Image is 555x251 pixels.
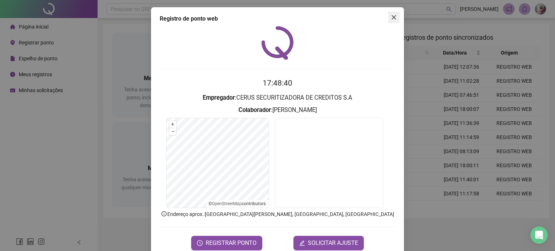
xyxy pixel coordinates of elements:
button: – [169,128,176,135]
span: SOLICITAR AJUSTE [308,239,358,247]
a: OpenStreetMap [212,201,242,206]
h3: : [PERSON_NAME] [160,105,395,115]
div: Registro de ponto web [160,14,395,23]
img: QRPoint [261,26,294,60]
strong: Colaborador [238,107,271,113]
strong: Empregador [203,94,235,101]
button: REGISTRAR PONTO [191,236,262,250]
button: editSOLICITAR AJUSTE [293,236,364,250]
span: clock-circle [197,240,203,246]
p: Endereço aprox. : [GEOGRAPHIC_DATA][PERSON_NAME], [GEOGRAPHIC_DATA], [GEOGRAPHIC_DATA] [160,210,395,218]
span: close [391,14,397,20]
h3: : CERUS SECURITIZADORA DE CREDITOS S.A [160,93,395,103]
button: + [169,121,176,128]
span: edit [299,240,305,246]
span: info-circle [161,211,167,217]
span: REGISTRAR PONTO [206,239,257,247]
time: 17:48:40 [263,79,292,87]
button: Close [388,12,400,23]
div: Open Intercom Messenger [530,226,548,244]
li: © contributors. [208,201,267,206]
